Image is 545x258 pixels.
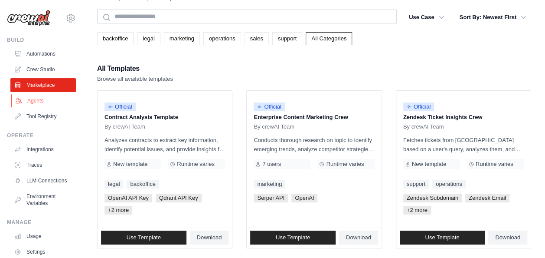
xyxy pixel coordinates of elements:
[403,136,524,154] p: Fetches tickets from [GEOGRAPHIC_DATA] based on a user's query, analyzes them, and generates a su...
[164,32,200,45] a: marketing
[127,234,161,241] span: Use Template
[454,10,531,25] button: Sort By: Newest First
[432,180,466,189] a: operations
[190,231,229,245] a: Download
[137,32,160,45] a: legal
[7,36,76,43] div: Build
[465,194,509,202] span: Zendesk Email
[10,158,76,172] a: Traces
[254,103,285,111] span: Official
[156,194,202,202] span: Qdrant API Key
[7,219,76,226] div: Manage
[404,10,449,25] button: Use Case
[7,10,50,26] img: Logo
[272,32,302,45] a: support
[104,194,152,202] span: OpenAI API Key
[104,180,123,189] a: legal
[425,234,459,241] span: Use Template
[254,194,288,202] span: Serper API
[254,113,374,122] p: Enterprise Content Marketing Crew
[400,231,485,245] a: Use Template
[403,180,429,189] a: support
[291,194,317,202] span: OpenAI
[10,229,76,243] a: Usage
[254,180,285,189] a: marketing
[276,234,310,241] span: Use Template
[245,32,269,45] a: sales
[203,32,241,45] a: operations
[10,109,76,123] a: Tool Registry
[104,136,225,154] p: Analyzes contracts to extract key information, identify potential issues, and provide insights fo...
[104,123,145,130] span: By crewAI Team
[177,161,215,168] span: Runtime varies
[10,63,76,76] a: Crew Studio
[7,132,76,139] div: Operate
[10,189,76,210] a: Environment Variables
[113,161,147,168] span: New template
[254,136,374,154] p: Conducts thorough research on topic to identify emerging trends, analyze competitor strategies, a...
[197,234,222,241] span: Download
[403,103,434,111] span: Official
[10,47,76,61] a: Automations
[488,231,527,245] a: Download
[306,32,352,45] a: All Categories
[104,103,136,111] span: Official
[10,142,76,156] a: Integrations
[495,234,520,241] span: Download
[11,94,77,108] a: Agents
[127,180,159,189] a: backoffice
[10,174,76,188] a: LLM Connections
[476,161,513,168] span: Runtime varies
[104,206,132,215] span: +2 more
[97,32,134,45] a: backoffice
[412,161,446,168] span: New template
[10,78,76,92] a: Marketplace
[254,123,294,130] span: By crewAI Team
[346,234,371,241] span: Download
[403,194,462,202] span: Zendesk Subdomain
[97,63,173,75] h2: All Templates
[104,113,225,122] p: Contract Analysis Template
[403,206,431,215] span: +2 more
[403,113,524,122] p: Zendesk Ticket Insights Crew
[101,231,186,245] a: Use Template
[262,161,281,168] span: 7 users
[326,161,364,168] span: Runtime varies
[97,75,173,83] p: Browse all available templates
[403,123,444,130] span: By crewAI Team
[339,231,378,245] a: Download
[250,231,336,245] a: Use Template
